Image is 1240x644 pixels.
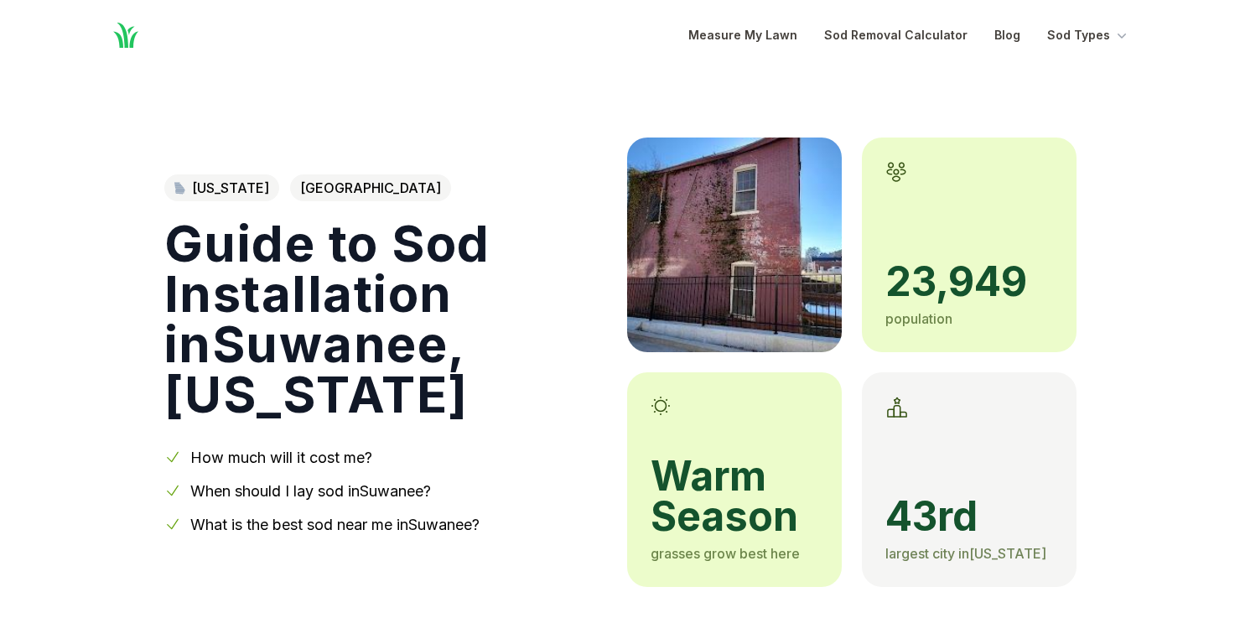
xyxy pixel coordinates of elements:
[885,262,1053,302] span: 23,949
[651,545,800,562] span: grasses grow best here
[190,449,372,466] a: How much will it cost me?
[1047,25,1130,45] button: Sod Types
[885,496,1053,537] span: 43rd
[651,456,818,537] span: warm season
[994,25,1020,45] a: Blog
[627,138,842,352] img: A picture of Suwanee
[290,174,451,201] span: [GEOGRAPHIC_DATA]
[164,218,600,419] h1: Guide to Sod Installation in Suwanee , [US_STATE]
[190,516,480,533] a: What is the best sod near me inSuwanee?
[174,182,185,195] img: Georgia state outline
[824,25,968,45] a: Sod Removal Calculator
[190,482,431,500] a: When should I lay sod inSuwanee?
[885,545,1046,562] span: largest city in [US_STATE]
[688,25,797,45] a: Measure My Lawn
[885,310,952,327] span: population
[164,174,279,201] a: [US_STATE]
